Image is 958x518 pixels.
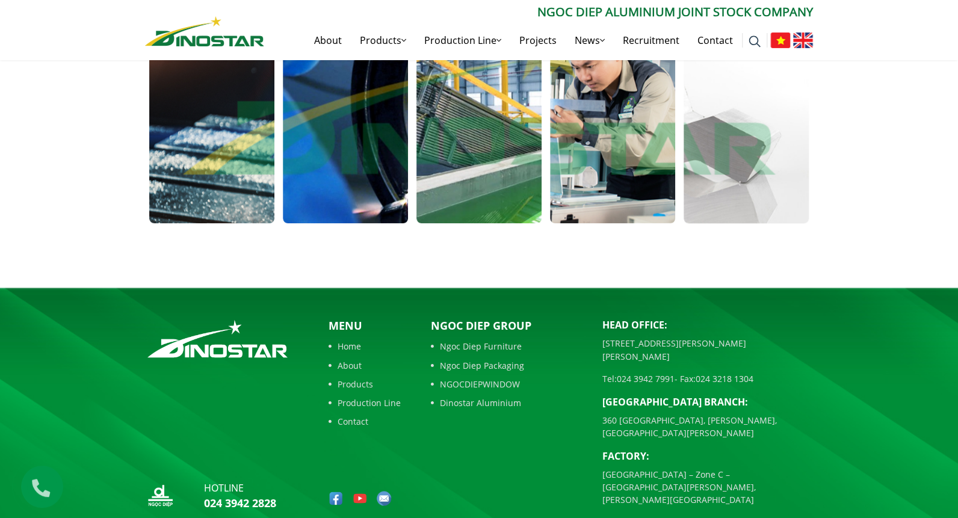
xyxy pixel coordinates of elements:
[329,415,401,427] a: Contact
[329,340,401,353] a: Home
[770,32,790,48] img: Tiếng Việt
[431,396,584,409] a: Dinostar Aluminium
[415,21,510,60] a: Production Line
[329,318,401,334] p: Menu
[696,372,753,384] a: 024 3218 1304
[749,35,761,48] img: search
[305,21,351,60] a: About
[431,340,584,353] a: Ngoc Diep Furniture
[793,32,813,48] img: English
[614,21,688,60] a: Recruitment
[145,318,290,360] img: logo_footer
[145,16,264,46] img: Nhôm Dinostar
[617,372,675,384] a: 024 3942 7991
[602,318,813,332] p: Head Office:
[351,21,415,60] a: Products
[145,480,175,510] img: logo_nd_footer
[510,21,566,60] a: Projects
[204,480,276,495] p: hotline
[431,359,584,371] a: Ngoc Diep Packaging
[431,318,584,334] p: Ngoc Diep Group
[602,337,813,362] p: [STREET_ADDRESS][PERSON_NAME][PERSON_NAME]
[329,396,401,409] a: Production Line
[204,495,276,510] a: 024 3942 2828
[688,21,742,60] a: Contact
[602,413,813,439] p: 360 [GEOGRAPHIC_DATA], [PERSON_NAME], [GEOGRAPHIC_DATA][PERSON_NAME]
[431,377,584,390] a: NGOCDIEPWINDOW
[566,21,614,60] a: News
[264,3,813,21] p: Ngoc Diep Aluminium Joint Stock Company
[602,467,813,505] p: [GEOGRAPHIC_DATA] – Zone C – [GEOGRAPHIC_DATA][PERSON_NAME], [PERSON_NAME][GEOGRAPHIC_DATA]
[602,448,813,463] p: Factory:
[329,377,401,390] a: Products
[602,394,813,409] p: [GEOGRAPHIC_DATA] BRANCH:
[329,359,401,371] a: About
[602,372,813,384] p: Tel: - Fax:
